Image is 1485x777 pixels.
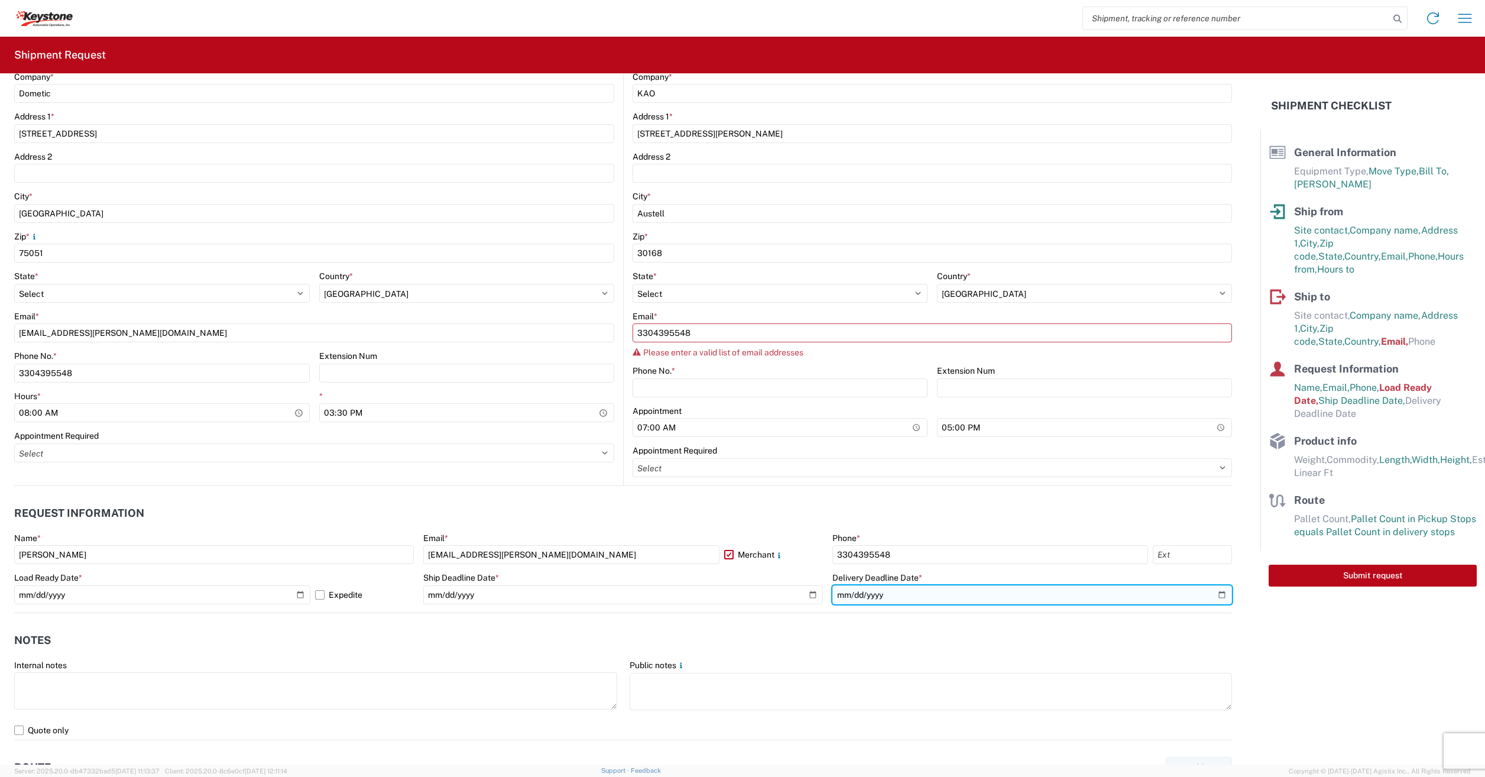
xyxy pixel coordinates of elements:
span: Server: 2025.20.0-db47332bad5 [14,768,160,775]
span: Client: 2025.20.0-8c6e0cf [165,768,287,775]
span: Company name, [1350,225,1421,236]
span: Please enter a valid list of email addresses [643,348,803,357]
label: Expedite [315,585,414,604]
span: Site contact, [1294,310,1350,321]
label: Email [423,533,448,543]
span: State, [1318,336,1344,347]
span: Phone, [1350,382,1379,393]
label: State [633,271,657,281]
label: Appointment Required [633,445,717,456]
label: City [14,191,33,202]
input: Shipment, tracking or reference number [1083,7,1389,30]
span: Hours to [1317,264,1354,275]
label: Name [14,533,41,543]
span: Copyright © [DATE]-[DATE] Agistix Inc., All Rights Reserved [1289,766,1471,776]
button: Submit request [1269,565,1477,587]
label: Email [14,311,39,322]
label: Address 1 [14,111,54,122]
label: Public notes [630,660,686,671]
span: Move Type, [1369,166,1419,177]
label: Appointment [633,406,682,416]
label: Country [319,271,353,281]
label: Company [633,72,672,82]
label: Load Ready Date [14,572,82,583]
label: State [14,271,38,281]
label: Address 1 [633,111,673,122]
label: Zip [14,231,39,242]
span: Pallet Count, [1294,513,1351,525]
span: Email, [1322,382,1350,393]
span: Ship to [1294,290,1330,303]
h2: Notes [14,634,51,646]
span: [PERSON_NAME] [1294,179,1371,190]
label: Zip [633,231,648,242]
h2: Shipment Request [14,48,106,62]
label: Address 2 [633,151,670,162]
span: Ship Deadline Date, [1318,395,1405,406]
label: Hours [14,391,41,402]
h2: Route [14,762,51,773]
label: Phone No. [14,351,57,361]
label: Email [633,311,657,322]
label: Ship Deadline Date [423,572,499,583]
span: Country, [1344,336,1381,347]
label: Delivery Deadline Date [832,572,922,583]
span: Name, [1294,382,1322,393]
span: City, [1300,238,1319,249]
span: Weight, [1294,454,1327,465]
span: Commodity, [1327,454,1379,465]
span: Bill To, [1419,166,1449,177]
a: Feedback [631,767,661,774]
span: Email, [1381,336,1408,347]
label: Merchant [724,545,823,564]
a: Support [601,767,631,774]
span: Email, [1381,251,1408,262]
label: Country [937,271,971,281]
span: Length, [1379,454,1412,465]
label: Extension Num [937,365,995,376]
span: Width, [1412,454,1440,465]
span: Company name, [1350,310,1421,321]
label: Company [14,72,54,82]
label: Extension Num [319,351,377,361]
span: Phone [1408,336,1435,347]
span: State, [1318,251,1344,262]
input: Ext [1153,545,1232,564]
span: Request Information [1294,362,1399,375]
label: Address 2 [14,151,52,162]
span: Country, [1344,251,1381,262]
h2: Request Information [14,507,144,519]
span: Route [1294,494,1325,506]
span: Equipment Type, [1294,166,1369,177]
span: [DATE] 12:11:14 [245,768,287,775]
label: Quote only [14,721,1232,740]
span: Phone, [1408,251,1438,262]
span: City, [1300,323,1319,334]
label: City [633,191,651,202]
span: General Information [1294,146,1396,158]
h2: Shipment Checklist [1271,99,1392,113]
span: Site contact, [1294,225,1350,236]
span: Add stop [1188,762,1222,773]
span: Product info [1294,435,1357,447]
span: [DATE] 11:13:37 [115,768,160,775]
label: Internal notes [14,660,67,671]
span: Pallet Count in Pickup Stops equals Pallet Count in delivery stops [1294,513,1476,538]
label: Phone [832,533,860,543]
span: Ship from [1294,205,1343,218]
label: Phone No. [633,365,675,376]
span: Height, [1440,454,1472,465]
label: Appointment Required [14,430,99,441]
